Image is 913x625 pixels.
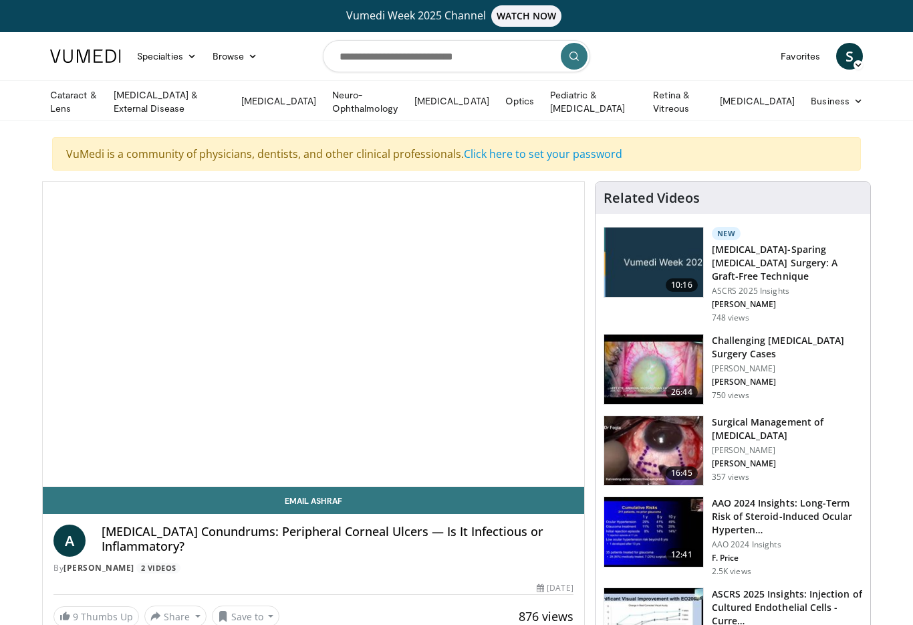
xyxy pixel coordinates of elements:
p: ASCRS 2025 Insights [712,286,862,296]
img: 7b07ef4f-7000-4ba4-89ad-39d958bbfcae.150x105_q85_crop-smart_upscale.jpg [604,416,703,486]
img: VuMedi Logo [50,50,121,63]
p: F. Price [712,553,862,563]
a: Neuro-Ophthalmology [324,88,406,115]
a: Optics [497,88,542,114]
div: By [53,562,573,574]
span: WATCH NOW [491,5,562,27]
a: [MEDICAL_DATA] [406,88,497,114]
p: [PERSON_NAME] [712,445,862,456]
p: [PERSON_NAME] [712,363,862,374]
p: 750 views [712,390,749,401]
a: S [836,43,863,70]
span: 16:45 [666,466,698,480]
span: 876 views [519,608,573,624]
div: VuMedi is a community of physicians, dentists, and other clinical professionals. [52,137,861,171]
span: 9 [73,610,78,623]
span: 26:44 [666,385,698,399]
div: [DATE] [537,582,573,594]
a: 16:45 Surgical Management of [MEDICAL_DATA] [PERSON_NAME] [PERSON_NAME] 357 views [604,416,862,486]
a: 26:44 Challenging [MEDICAL_DATA] Surgery Cases [PERSON_NAME] [PERSON_NAME] 750 views [604,334,862,405]
img: 05a6f048-9eed-46a7-93e1-844e43fc910c.150x105_q85_crop-smart_upscale.jpg [604,335,703,404]
a: [MEDICAL_DATA] [233,88,324,114]
p: [PERSON_NAME] [712,377,862,387]
a: A [53,525,86,557]
h3: [MEDICAL_DATA]-Sparing [MEDICAL_DATA] Surgery: A Graft-Free Technique [712,243,862,283]
a: Business [803,88,871,114]
p: New [712,227,741,240]
a: Specialties [129,43,205,70]
p: AAO 2024 Insights [712,539,862,550]
h4: [MEDICAL_DATA] Conundrums: Peripheral Corneal Ulcers — Is It Infectious or Inflammatory? [102,525,573,553]
p: [PERSON_NAME] [712,458,862,469]
img: e2db3364-8554-489a-9e60-297bee4c90d2.jpg.150x105_q85_crop-smart_upscale.jpg [604,228,703,297]
a: [PERSON_NAME] [63,562,134,573]
a: Pediatric & [MEDICAL_DATA] [542,88,645,115]
span: 10:16 [666,278,698,292]
a: Cataract & Lens [42,88,106,115]
h4: Related Videos [604,190,700,206]
a: Favorites [773,43,828,70]
a: [MEDICAL_DATA] & External Disease [106,88,233,115]
input: Search topics, interventions [323,40,590,72]
p: 357 views [712,472,749,482]
a: 12:41 AAO 2024 Insights: Long-Term Risk of Steroid-Induced Ocular Hyperten… AAO 2024 Insights F. ... [604,497,862,577]
p: [PERSON_NAME] [712,299,862,310]
a: [MEDICAL_DATA] [712,88,803,114]
span: 12:41 [666,548,698,561]
a: Vumedi Week 2025 ChannelWATCH NOW [52,5,861,27]
a: 2 Videos [136,563,180,574]
a: 10:16 New [MEDICAL_DATA]-Sparing [MEDICAL_DATA] Surgery: A Graft-Free Technique ASCRS 2025 Insigh... [604,227,862,323]
img: d1bebadf-5ef8-4c82-bd02-47cdd9740fa5.150x105_q85_crop-smart_upscale.jpg [604,497,703,567]
a: Email Ashraf [43,487,584,514]
h3: Surgical Management of [MEDICAL_DATA] [712,416,862,442]
h3: Challenging [MEDICAL_DATA] Surgery Cases [712,334,862,361]
p: 748 views [712,312,749,323]
a: Click here to set your password [464,147,622,161]
a: Browse [205,43,266,70]
p: 2.5K views [712,566,751,577]
h3: AAO 2024 Insights: Long-Term Risk of Steroid-Induced Ocular Hyperten… [712,497,862,537]
video-js: Video Player [43,182,584,487]
a: Retina & Vitreous [645,88,712,115]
